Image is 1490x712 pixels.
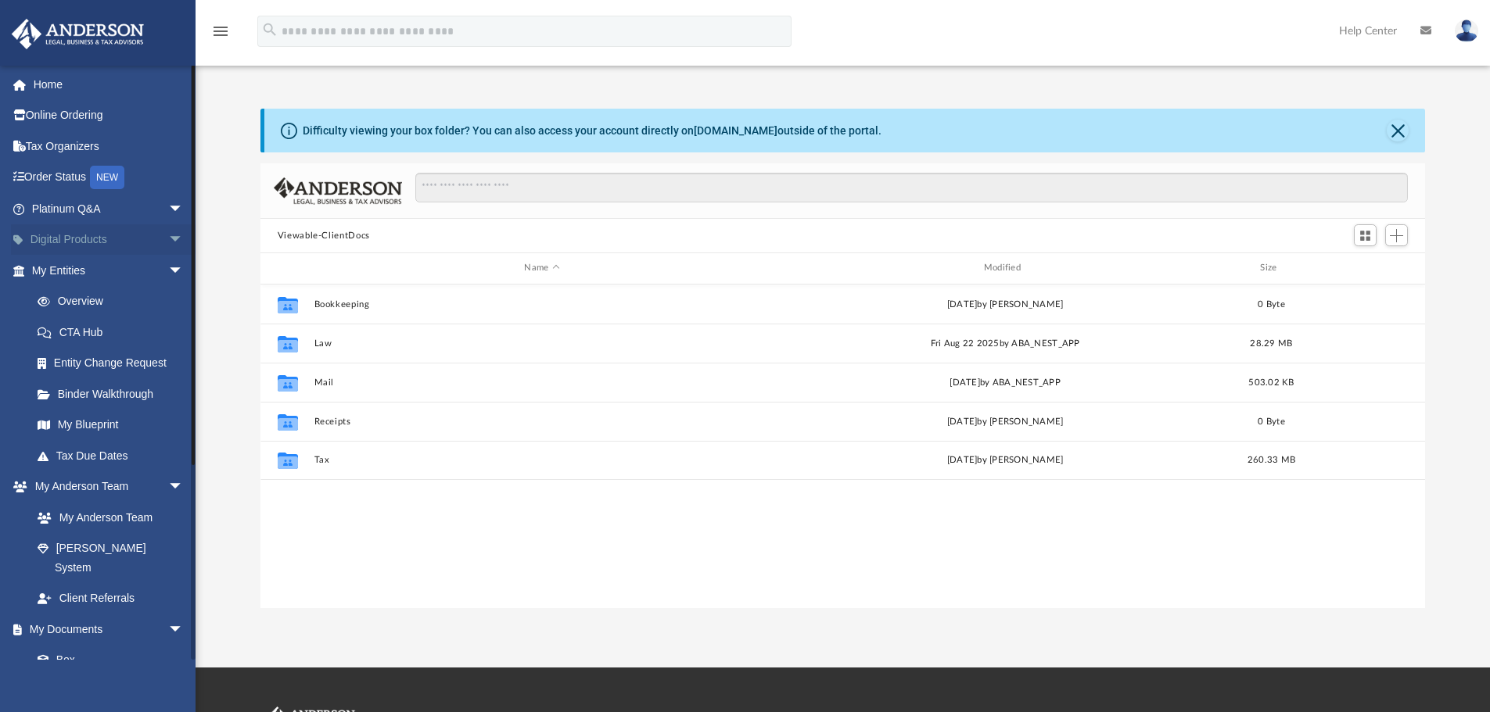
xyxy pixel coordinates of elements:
a: My Entitiesarrow_drop_down [11,255,207,286]
input: Search files and folders [415,173,1408,202]
i: search [261,21,278,38]
div: NEW [90,166,124,189]
a: [PERSON_NAME] System [22,533,199,583]
img: User Pic [1455,20,1478,42]
button: Viewable-ClientDocs [278,229,370,243]
button: Bookkeeping [314,299,770,309]
a: Overview [22,286,207,317]
button: Add [1385,224,1409,246]
div: Difficulty viewing your box folder? You can also access your account directly on outside of the p... [303,123,881,139]
div: [DATE] by [PERSON_NAME] [777,453,1233,467]
div: Fri Aug 22 2025 by ABA_NEST_APP [777,336,1233,350]
span: 28.29 MB [1250,338,1292,347]
button: Mail [314,377,770,388]
span: arrow_drop_down [168,614,199,646]
div: Size [1240,261,1302,275]
a: Platinum Q&Aarrow_drop_down [11,193,207,224]
span: 260.33 MB [1248,456,1295,464]
a: My Blueprint [22,410,199,441]
button: Receipts [314,417,770,427]
a: Tax Organizers [11,131,207,162]
span: arrow_drop_down [168,193,199,225]
span: 0 Byte [1258,299,1285,308]
div: [DATE] by [PERSON_NAME] [777,414,1233,428]
a: Box [22,645,192,676]
a: [DOMAIN_NAME] [694,124,777,137]
button: Tax [314,455,770,465]
a: CTA Hub [22,317,207,348]
i: menu [211,22,230,41]
div: grid [260,284,1426,608]
a: My Documentsarrow_drop_down [11,614,199,645]
div: id [267,261,307,275]
div: [DATE] by [PERSON_NAME] [777,297,1233,311]
img: Anderson Advisors Platinum Portal [7,19,149,49]
a: Order StatusNEW [11,162,207,194]
a: Online Ordering [11,100,207,131]
span: 0 Byte [1258,417,1285,425]
span: arrow_drop_down [168,255,199,287]
button: Switch to Grid View [1354,224,1377,246]
button: Law [314,338,770,349]
div: id [1309,261,1419,275]
span: arrow_drop_down [168,224,199,256]
a: My Anderson Team [22,502,192,533]
div: [DATE] by ABA_NEST_APP [777,375,1233,389]
div: Name [313,261,770,275]
a: Home [11,69,207,100]
a: menu [211,30,230,41]
span: 503.02 KB [1248,377,1294,386]
div: Modified [777,261,1233,275]
a: Entity Change Request [22,348,207,379]
span: arrow_drop_down [168,471,199,503]
a: Tax Due Dates [22,440,207,471]
a: Digital Productsarrow_drop_down [11,224,207,256]
a: Binder Walkthrough [22,378,207,410]
a: Client Referrals [22,583,199,614]
button: Close [1387,120,1409,141]
a: My Anderson Teamarrow_drop_down [11,471,199,503]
